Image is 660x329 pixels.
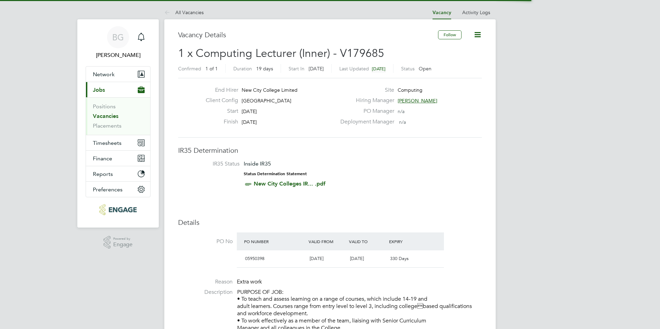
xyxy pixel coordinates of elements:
label: Finish [200,118,238,126]
span: [DATE] [242,108,257,114]
span: Finance [93,155,112,162]
h3: IR35 Determination [178,146,482,155]
span: 19 days [256,66,273,72]
button: Follow [438,30,462,39]
button: Timesheets [86,135,150,150]
div: Expiry [387,235,428,248]
label: Status [401,66,415,72]
h3: Details [178,218,482,227]
span: Extra work [237,278,262,285]
a: Positions [93,103,116,110]
label: Confirmed [178,66,201,72]
label: Start [200,108,238,115]
span: 05950398 [245,256,264,261]
span: n/a [399,119,406,125]
span: [GEOGRAPHIC_DATA] [242,98,291,104]
strong: Status Determination Statement [244,171,307,176]
span: Engage [113,242,133,248]
span: 1 x Computing Lecturer (Inner) - V179685 [178,47,384,60]
span: Reports [93,171,113,177]
button: Network [86,67,150,82]
a: All Vacancies [164,9,204,16]
label: Description [178,289,233,296]
label: PO No [178,238,233,245]
div: Jobs [86,97,150,135]
button: Finance [86,151,150,166]
span: Computing [398,87,423,93]
label: Last Updated [339,66,369,72]
label: Start In [289,66,304,72]
label: Duration [233,66,252,72]
span: 1 of 1 [205,66,218,72]
button: Preferences [86,182,150,197]
span: Powered by [113,236,133,242]
span: BG [112,33,124,42]
label: Hiring Manager [336,97,394,104]
nav: Main navigation [77,19,159,228]
a: Vacancy [433,10,451,16]
div: PO Number [242,235,307,248]
span: [DATE] [350,256,364,261]
a: Activity Logs [462,9,490,16]
a: Powered byEngage [104,236,133,249]
span: Open [419,66,431,72]
label: Reason [178,278,233,286]
label: Deployment Manager [336,118,394,126]
span: Preferences [93,186,123,193]
span: New City College Limited [242,87,298,93]
label: PO Manager [336,108,394,115]
h3: Vacancy Details [178,30,438,39]
a: New City Colleges IR... .pdf [254,180,326,187]
span: Jobs [93,87,105,93]
span: [DATE] [309,66,324,72]
label: IR35 Status [185,160,240,168]
label: End Hirer [200,87,238,94]
span: n/a [398,108,405,114]
button: Jobs [86,82,150,97]
span: 330 Days [390,256,409,261]
span: [DATE] [372,66,386,72]
img: carbonrecruitment-logo-retina.png [99,204,136,215]
a: BG[PERSON_NAME] [86,26,151,59]
a: Vacancies [93,113,118,119]
a: Go to home page [86,204,151,215]
div: Valid To [347,235,388,248]
label: Site [336,87,394,94]
button: Reports [86,166,150,181]
label: Client Config [200,97,238,104]
span: Timesheets [93,140,122,146]
div: Valid From [307,235,347,248]
span: [PERSON_NAME] [398,98,437,104]
span: [DATE] [310,256,323,261]
span: Inside IR35 [244,160,271,167]
a: Placements [93,122,122,129]
span: Becky Green [86,51,151,59]
span: Network [93,71,115,78]
span: [DATE] [242,119,257,125]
